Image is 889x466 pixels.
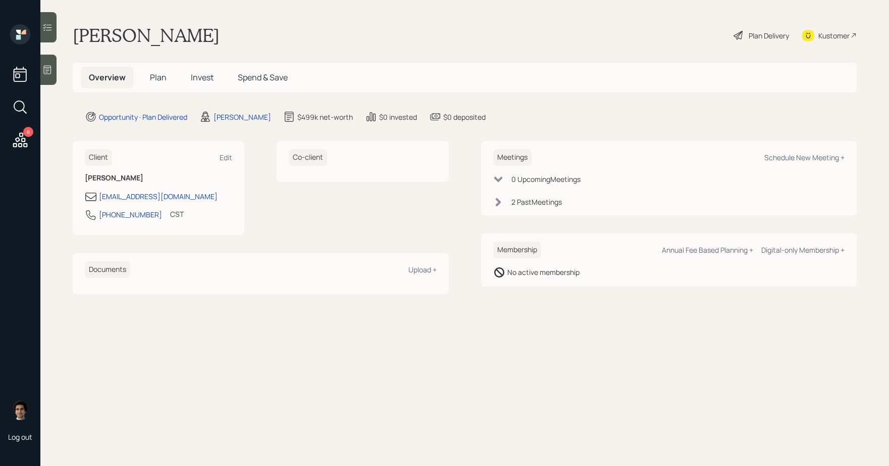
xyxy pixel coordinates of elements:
[99,209,162,220] div: [PHONE_NUMBER]
[289,149,327,166] h6: Co-client
[73,24,220,46] h1: [PERSON_NAME]
[443,112,486,122] div: $0 deposited
[99,112,187,122] div: Opportunity · Plan Delivered
[191,72,214,83] span: Invest
[85,149,112,166] h6: Client
[297,112,353,122] div: $499k net-worth
[238,72,288,83] span: Spend & Save
[511,197,562,207] div: 2 Past Meeting s
[23,127,33,137] div: 6
[662,245,753,255] div: Annual Fee Based Planning +
[89,72,126,83] span: Overview
[749,30,789,41] div: Plan Delivery
[85,261,130,278] h6: Documents
[493,149,532,166] h6: Meetings
[99,191,218,202] div: [EMAIL_ADDRESS][DOMAIN_NAME]
[214,112,271,122] div: [PERSON_NAME]
[10,400,30,420] img: harrison-schaefer-headshot-2.png
[761,245,845,255] div: Digital-only Membership +
[85,174,232,182] h6: [PERSON_NAME]
[493,242,541,258] h6: Membership
[511,174,581,184] div: 0 Upcoming Meeting s
[408,265,437,274] div: Upload +
[507,267,580,277] div: No active membership
[170,209,184,219] div: CST
[8,432,32,442] div: Log out
[220,153,232,162] div: Edit
[764,153,845,162] div: Schedule New Meeting +
[150,72,167,83] span: Plan
[818,30,850,41] div: Kustomer
[379,112,417,122] div: $0 invested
